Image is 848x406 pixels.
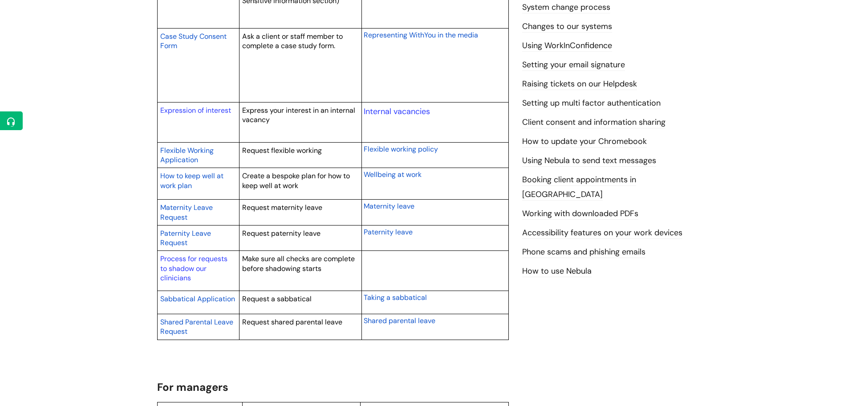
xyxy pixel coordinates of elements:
a: Raising tickets on our Helpdesk [522,78,637,90]
span: Ask a client or staff member to complete a case study form. [242,32,343,51]
span: Case Study Consent Form [160,32,227,51]
span: Request flexible working [242,146,322,155]
span: Create a bespoke plan for how to keep well at work [242,171,350,190]
a: Shared parental leave [364,315,435,326]
span: Request shared parental leave [242,317,342,327]
a: Taking a sabbatical [364,292,427,303]
span: Make sure all checks are complete before shadowing starts [242,254,355,273]
span: Shared Parental Leave Request [160,317,233,336]
a: Paternity leave [364,226,413,237]
a: Flexible Working Application [160,145,214,165]
a: Changes to our systems [522,21,612,33]
a: Phone scams and phishing emails [522,246,645,258]
a: Representing WithYou in the media [364,29,478,40]
span: Express your interest in an internal vacancy [242,106,355,125]
a: Using WorkInConfidence [522,40,612,52]
a: Shared Parental Leave Request [160,316,233,337]
span: Wellbeing at work [364,170,422,179]
span: Maternity Leave Request [160,203,213,222]
a: Expression of interest [160,106,231,115]
span: Request paternity leave [242,229,321,238]
span: Maternity leave [364,201,414,211]
span: Paternity leave [364,227,413,237]
a: Flexible working policy [364,144,438,154]
a: How to use Nebula [522,266,592,277]
span: Flexible Working Application [160,146,214,165]
span: Taking a sabbatical [364,293,427,302]
a: Paternity Leave Request [160,228,211,248]
a: Maternity Leave Request [160,202,213,222]
span: Sabbatical Application [160,294,235,303]
span: Request maternity leave [242,203,322,212]
a: System change process [522,2,610,13]
a: How to update your Chromebook [522,136,647,148]
span: How to keep well at work plan [160,171,223,190]
a: Working with downloaded PDFs [522,208,638,220]
a: Setting up multi factor authentication [522,98,661,109]
a: Wellbeing at work [364,169,422,180]
a: Internal vacancies [364,106,430,117]
a: Sabbatical Application [160,293,235,304]
a: Accessibility features on your work devices [522,227,682,239]
a: Client consent and information sharing [522,117,665,128]
a: Case Study Consent Form [160,31,227,51]
span: Representing WithYou in the media [364,30,478,40]
span: Flexible working policy [364,144,438,154]
a: Process for requests to shadow our clinicians [160,254,227,283]
span: For managers [157,380,228,394]
a: Maternity leave [364,201,414,211]
span: Request a sabbatical [242,294,312,303]
a: How to keep well at work plan [160,170,223,191]
a: Setting your email signature [522,59,625,71]
a: Using Nebula to send text messages [522,155,656,167]
a: Booking client appointments in [GEOGRAPHIC_DATA] [522,174,636,200]
span: Shared parental leave [364,316,435,325]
